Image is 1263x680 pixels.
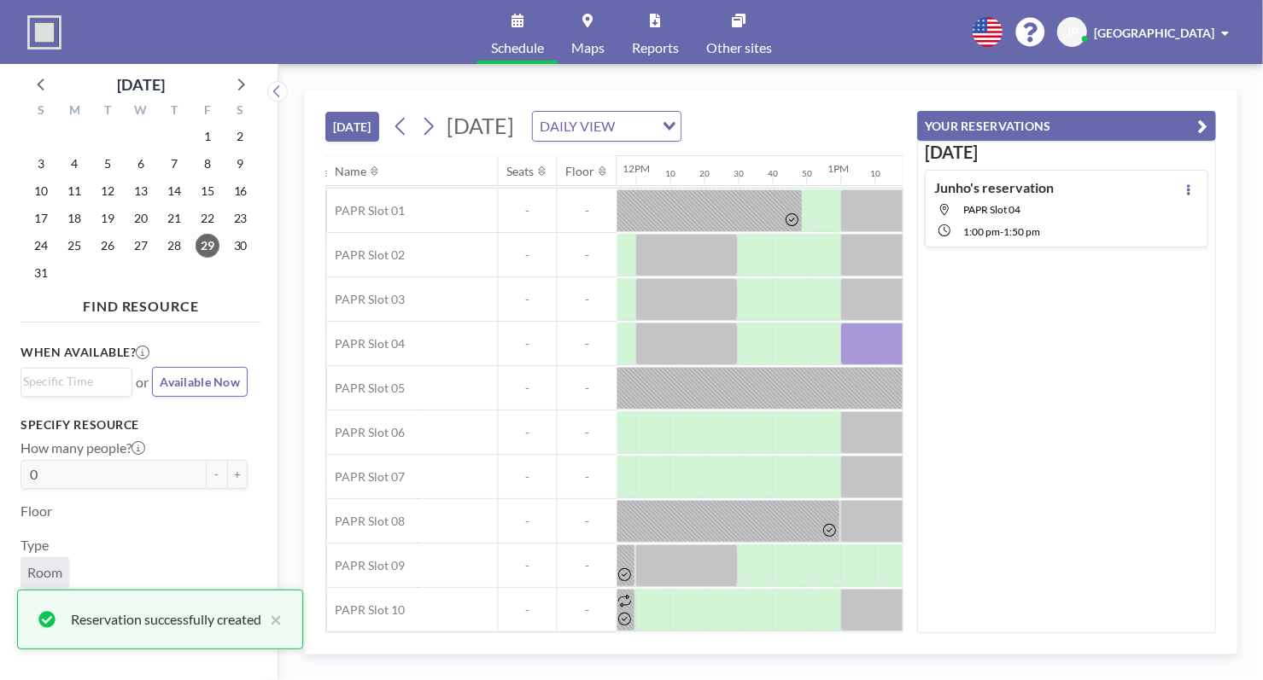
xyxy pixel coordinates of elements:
span: - [557,292,617,307]
span: - [498,381,556,396]
div: 40 [768,168,778,179]
span: PAPR Slot 07 [326,469,405,485]
span: Thursday, August 28, 2025 [162,234,186,258]
div: S [224,101,257,123]
div: Reservation successfully created [71,609,261,630]
span: Sunday, August 3, 2025 [29,152,53,176]
span: - [498,558,556,573]
span: - [498,602,556,618]
span: - [498,336,556,352]
button: YOUR RESERVATIONS [917,111,1216,141]
span: Tuesday, August 19, 2025 [96,206,120,230]
span: - [557,336,617,352]
span: DAILY VIEW [536,115,618,137]
label: How many people? [20,439,145,456]
span: Wednesday, August 6, 2025 [129,152,153,176]
span: 1:00 PM [963,225,1000,238]
span: - [498,514,556,529]
button: - [207,460,227,489]
span: - [498,292,556,307]
input: Search for option [620,115,652,137]
button: [DATE] [325,112,379,142]
span: Saturday, August 30, 2025 [229,234,253,258]
span: Schedule [491,41,544,55]
div: F [190,101,224,123]
span: PAPR Slot 04 [963,203,1020,216]
span: Tuesday, August 12, 2025 [96,179,120,203]
h4: Junho's reservation [934,179,1054,196]
span: PAPR Slot 04 [326,336,405,352]
button: close [261,609,282,630]
div: [DATE] [117,73,165,96]
span: Monday, August 25, 2025 [62,234,86,258]
span: - [498,247,556,263]
span: PAPR Slot 08 [326,514,405,529]
span: Friday, August 22, 2025 [196,206,219,230]
span: [DATE] [447,113,514,138]
div: 20 [699,168,710,179]
span: Monday, August 11, 2025 [62,179,86,203]
input: Search for option [23,372,122,391]
span: - [557,203,617,218]
span: - [498,203,556,218]
span: Tuesday, August 26, 2025 [96,234,120,258]
span: PAPR Slot 06 [326,425,405,440]
span: Available Now [160,375,240,389]
span: - [557,381,617,396]
span: - [498,425,556,440]
div: 12PM [623,162,650,175]
div: T [157,101,190,123]
button: Available Now [152,367,248,397]
div: S [25,101,58,123]
span: Sunday, August 10, 2025 [29,179,53,203]
span: [GEOGRAPHIC_DATA] [1094,26,1214,40]
span: Other sites [706,41,772,55]
span: Maps [571,41,605,55]
span: Saturday, August 23, 2025 [229,206,253,230]
span: - [498,469,556,485]
div: 10 [870,168,880,179]
label: Type [20,537,49,554]
span: - [557,558,617,573]
img: organization-logo [27,15,61,49]
span: PAPR Slot 03 [326,292,405,307]
h4: FIND RESOURCE [20,291,261,315]
span: PAPR Slot 05 [326,381,405,396]
div: M [58,101,91,123]
span: PAPR Slot 09 [326,558,405,573]
h3: [DATE] [925,142,1208,163]
span: Friday, August 15, 2025 [196,179,219,203]
span: PAPR Slot 10 [326,602,405,618]
span: - [557,514,617,529]
span: Reports [632,41,679,55]
span: Saturday, August 2, 2025 [229,125,253,148]
div: Seats [506,164,534,179]
span: - [557,247,617,263]
span: Thursday, August 7, 2025 [162,152,186,176]
span: Room [27,564,62,581]
span: Monday, August 18, 2025 [62,206,86,230]
span: - [557,602,617,618]
span: Friday, August 29, 2025 [196,234,219,258]
span: PAPR Slot 02 [326,247,405,263]
div: W [125,101,158,123]
span: Thursday, August 14, 2025 [162,179,186,203]
div: T [91,101,125,123]
span: Sunday, August 17, 2025 [29,206,53,230]
span: Tuesday, August 5, 2025 [96,152,120,176]
div: 30 [734,168,744,179]
span: Thursday, August 21, 2025 [162,206,186,230]
span: Saturday, August 16, 2025 [229,179,253,203]
button: + [227,460,248,489]
div: Name [335,164,366,179]
span: - [1000,225,1003,238]
span: Friday, August 8, 2025 [196,152,219,176]
span: - [557,469,617,485]
label: Floor [20,503,52,520]
span: Friday, August 1, 2025 [196,125,219,148]
span: JP [1066,25,1079,40]
div: 10 [665,168,675,179]
div: Search for option [533,112,681,141]
span: Sunday, August 31, 2025 [29,261,53,285]
h3: Specify resource [20,417,248,433]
